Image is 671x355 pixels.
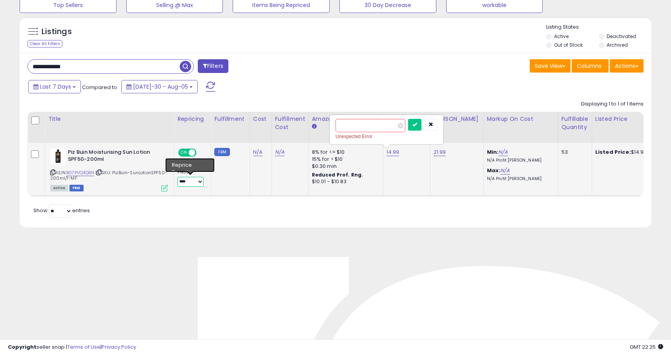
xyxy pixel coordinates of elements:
[434,115,480,123] div: [PERSON_NAME]
[562,149,586,156] div: 53
[275,115,305,131] div: Fulfillment Cost
[487,115,555,123] div: Markup on Cost
[312,171,363,178] b: Reduced Prof. Rng.
[33,207,90,214] span: Show: entries
[483,112,558,143] th: The percentage added to the cost of goods (COGS) that forms the calculator for Min & Max prices.
[500,167,510,175] a: N/A
[179,149,189,156] span: ON
[214,115,246,123] div: Fulfillment
[312,123,317,130] small: Amazon Fees.
[82,84,118,91] span: Compared to:
[177,161,205,168] div: Amazon AI
[487,167,501,174] b: Max:
[50,149,168,191] div: ASIN:
[312,149,377,156] div: 8% for <= $10
[335,133,438,140] div: Unexpected Error
[195,149,208,156] span: OFF
[610,59,644,73] button: Actions
[487,158,552,163] p: N/A Profit [PERSON_NAME]
[312,178,377,185] div: $10.01 - $10.83
[68,149,163,165] b: Piz Buin Moisturising Sun Lotion SPF50-200ml
[253,148,263,156] a: N/A
[66,169,94,176] a: B07PVQ4QBN
[50,149,66,164] img: 31ggp5eSXaL._SL40_.jpg
[40,83,71,91] span: Last 7 Days
[50,185,68,191] span: All listings currently available for purchase on Amazon
[69,185,84,191] span: FBM
[530,59,571,73] button: Save View
[198,59,228,73] button: Filters
[312,163,377,170] div: $0.30 min
[275,148,284,156] a: N/A
[595,149,660,156] div: $14.99
[434,148,446,156] a: 21.99
[214,148,230,156] small: FBM
[177,115,208,123] div: Repricing
[498,148,508,156] a: N/A
[253,115,268,123] div: Cost
[595,115,663,123] div: Listed Price
[607,42,628,48] label: Archived
[554,33,569,40] label: Active
[28,80,81,93] button: Last 7 Days
[48,115,171,123] div: Title
[312,156,377,163] div: 15% for > $10
[487,148,499,156] b: Min:
[487,176,552,182] p: N/A Profit [PERSON_NAME]
[27,40,62,47] div: Clear All Filters
[554,42,583,48] label: Out of Stock
[546,24,651,31] p: Listing States:
[133,83,188,91] span: [DATE]-30 - Aug-05
[177,169,205,187] div: Preset:
[312,115,380,123] div: Amazon Fees
[50,169,167,181] span: | SKU: PizBuin-SunLotionSPF50-200ml/1-MF
[387,148,399,156] a: 14.99
[581,100,644,108] div: Displaying 1 to 1 of 1 items
[577,62,602,70] span: Columns
[572,59,609,73] button: Columns
[595,148,631,156] b: Listed Price:
[42,26,72,37] h5: Listings
[562,115,589,131] div: Fulfillable Quantity
[121,80,198,93] button: [DATE]-30 - Aug-05
[607,33,636,40] label: Deactivated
